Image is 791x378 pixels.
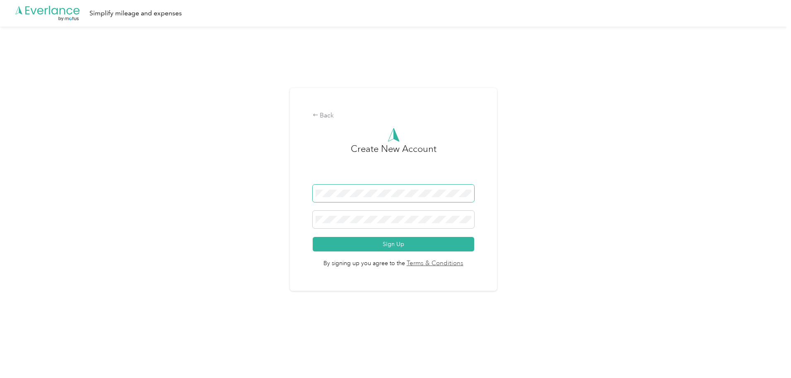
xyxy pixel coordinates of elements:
div: Simplify mileage and expenses [89,8,182,19]
div: Back [313,111,475,121]
h3: Create New Account [351,142,436,185]
button: Sign Up [313,237,475,251]
a: Terms & Conditions [405,259,463,268]
span: By signing up you agree to the [313,251,475,268]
